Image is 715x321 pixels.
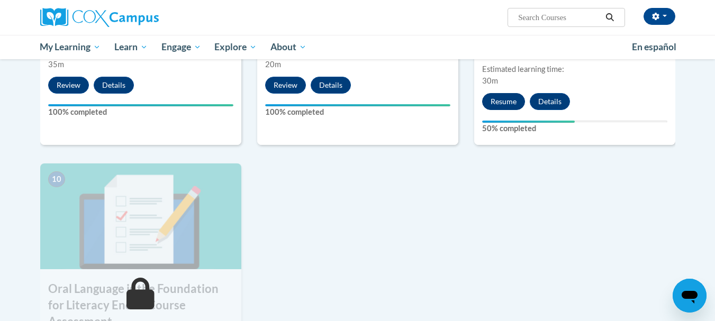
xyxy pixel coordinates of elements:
[94,77,134,94] button: Details
[602,11,618,24] button: Search
[482,63,667,75] div: Estimated learning time:
[24,35,691,59] div: Main menu
[265,77,306,94] button: Review
[625,36,683,58] a: En español
[40,163,241,269] img: Course Image
[482,121,575,123] div: Your progress
[155,35,208,59] a: Engage
[644,8,675,25] button: Account Settings
[482,123,667,134] label: 50% completed
[311,77,351,94] button: Details
[632,41,676,52] span: En español
[48,106,233,118] label: 100% completed
[265,106,450,118] label: 100% completed
[33,35,108,59] a: My Learning
[48,171,65,187] span: 10
[40,8,241,27] a: Cox Campus
[48,77,89,94] button: Review
[214,41,257,53] span: Explore
[40,41,101,53] span: My Learning
[48,60,64,69] span: 35m
[673,279,707,313] iframe: Button to launch messaging window
[40,8,159,27] img: Cox Campus
[107,35,155,59] a: Learn
[517,11,602,24] input: Search Courses
[48,104,233,106] div: Your progress
[482,76,498,85] span: 30m
[207,35,264,59] a: Explore
[114,41,148,53] span: Learn
[161,41,201,53] span: Engage
[530,93,570,110] button: Details
[264,35,313,59] a: About
[482,93,525,110] button: Resume
[270,41,306,53] span: About
[265,104,450,106] div: Your progress
[265,60,281,69] span: 20m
